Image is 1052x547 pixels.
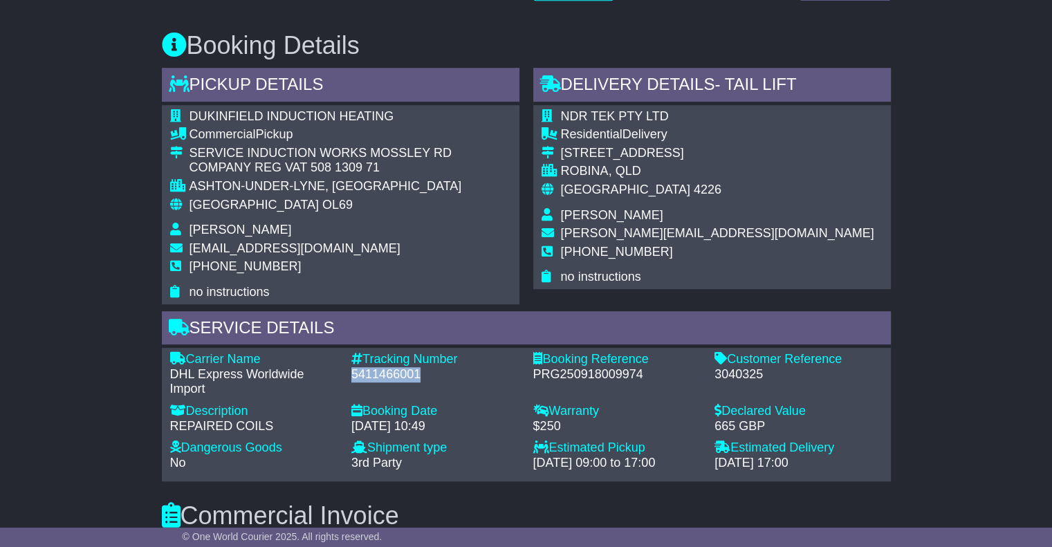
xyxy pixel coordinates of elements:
div: Customer Reference [714,352,883,367]
span: [PERSON_NAME] [561,208,663,222]
div: 665 GBP [714,419,883,434]
span: 4226 [694,183,721,196]
div: Delivery Details [533,68,891,105]
div: ROBINA, QLD [561,164,874,179]
div: $250 [533,419,701,434]
div: [DATE] 17:00 [714,456,883,471]
div: Shipment type [351,441,519,456]
div: ASHTON-UNDER-LYNE, [GEOGRAPHIC_DATA] [190,179,462,194]
span: - Tail Lift [714,75,796,93]
div: Estimated Delivery [714,441,883,456]
span: [PERSON_NAME][EMAIL_ADDRESS][DOMAIN_NAME] [561,226,874,240]
div: DHL Express Worldwide Import [170,367,338,397]
span: Residential [561,127,622,141]
div: Service Details [162,311,891,349]
span: OL69 [322,198,353,212]
span: © One World Courier 2025. All rights reserved. [183,531,382,542]
span: no instructions [190,285,270,299]
div: [DATE] 10:49 [351,419,519,434]
span: [GEOGRAPHIC_DATA] [190,198,319,212]
div: PRG250918009974 [533,367,701,382]
div: Delivery [561,127,874,142]
span: NDR TEK PTY LTD [561,109,669,123]
h3: Commercial Invoice [162,502,891,530]
div: Warranty [533,404,701,419]
div: Tracking Number [351,352,519,367]
span: 3rd Party [351,456,402,470]
div: Pickup Details [162,68,519,105]
div: [DATE] 09:00 to 17:00 [533,456,701,471]
div: Pickup [190,127,462,142]
span: [GEOGRAPHIC_DATA] [561,183,690,196]
div: REPAIRED COILS [170,419,338,434]
span: Commercial [190,127,256,141]
div: COMPANY REG VAT 508 1309 71 [190,160,462,176]
span: DUKINFIELD INDUCTION HEATING [190,109,394,123]
div: Declared Value [714,404,883,419]
span: no instructions [561,270,641,284]
span: [PHONE_NUMBER] [561,245,673,259]
span: [EMAIL_ADDRESS][DOMAIN_NAME] [190,241,400,255]
div: 3040325 [714,367,883,382]
div: Booking Date [351,404,519,419]
span: [PHONE_NUMBER] [190,259,302,273]
div: SERVICE INDUCTION WORKS MOSSLEY RD [190,146,462,161]
h3: Booking Details [162,32,891,59]
div: Booking Reference [533,352,701,367]
div: 5411466001 [351,367,519,382]
span: [PERSON_NAME] [190,223,292,237]
div: Description [170,404,338,419]
span: No [170,456,186,470]
div: [STREET_ADDRESS] [561,146,874,161]
div: Dangerous Goods [170,441,338,456]
div: Carrier Name [170,352,338,367]
div: Estimated Pickup [533,441,701,456]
